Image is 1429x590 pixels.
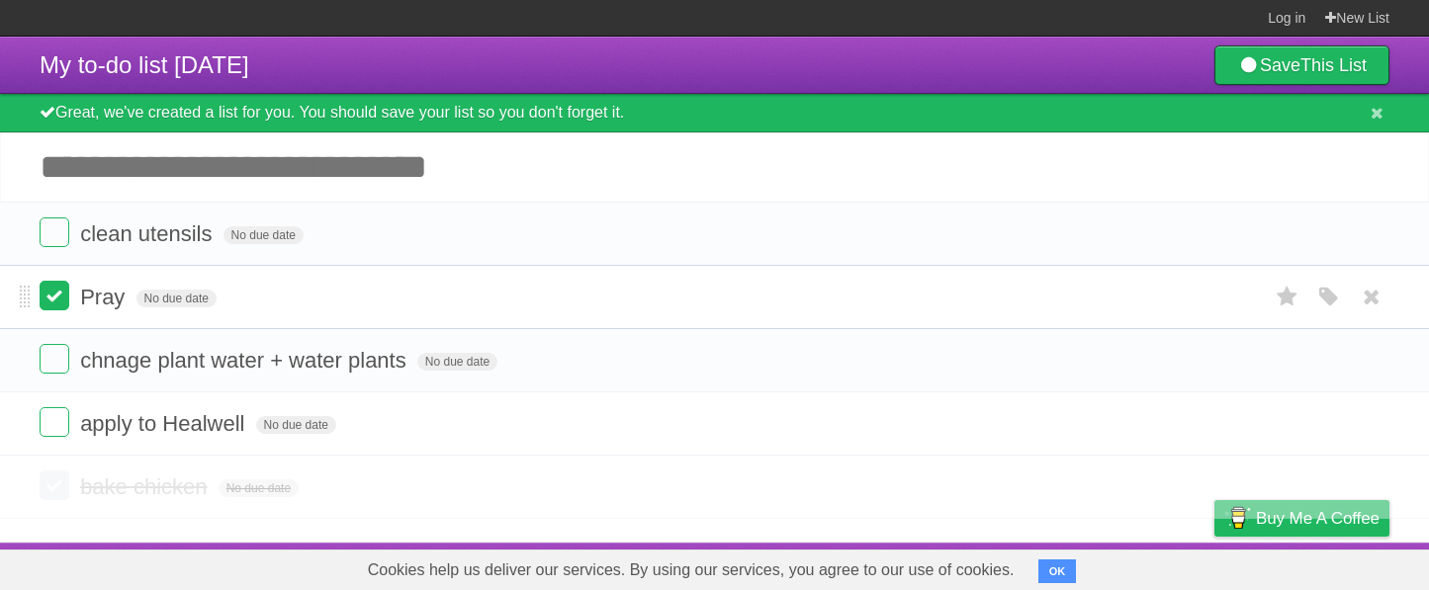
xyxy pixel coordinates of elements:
[417,353,497,371] span: No due date
[1121,548,1165,585] a: Terms
[1300,55,1367,75] b: This List
[951,548,993,585] a: About
[1038,559,1077,583] button: OK
[1256,501,1380,536] span: Buy me a coffee
[40,344,69,374] label: Done
[136,290,217,307] span: No due date
[40,281,69,310] label: Done
[40,217,69,247] label: Done
[80,348,411,373] span: chnage plant water + water plants
[80,411,249,436] span: apply to Healwell
[223,226,304,244] span: No due date
[1265,548,1389,585] a: Suggest a feature
[219,479,299,497] span: No due date
[1269,281,1306,313] label: Star task
[80,474,212,499] span: bake chicken
[1017,548,1097,585] a: Developers
[40,407,69,437] label: Done
[80,285,130,309] span: Pray
[1214,45,1389,85] a: SaveThis List
[80,221,217,246] span: clean utensils
[348,550,1034,590] span: Cookies help us deliver our services. By using our services, you agree to our use of cookies.
[256,416,336,434] span: No due date
[40,51,249,78] span: My to-do list [DATE]
[1189,548,1240,585] a: Privacy
[40,470,69,500] label: Done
